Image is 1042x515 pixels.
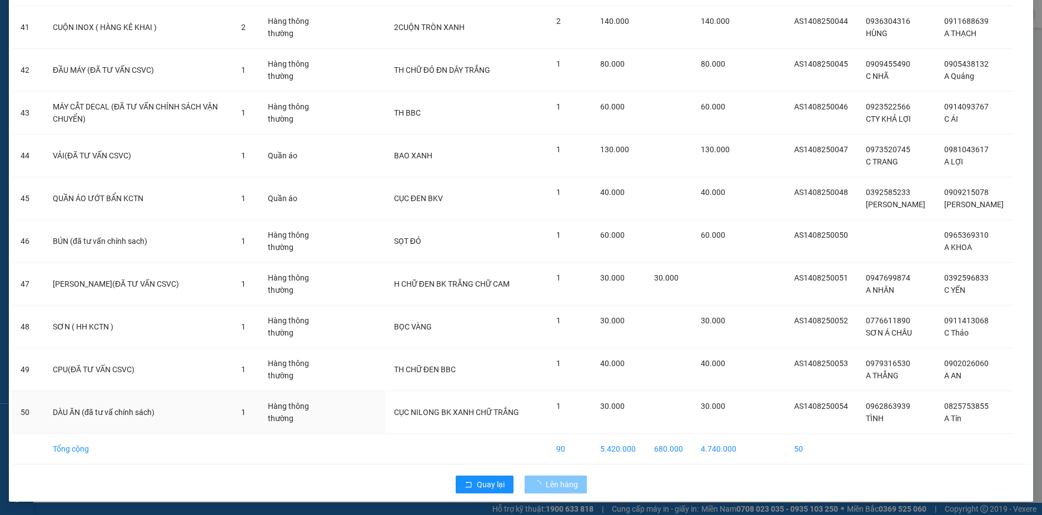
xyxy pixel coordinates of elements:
span: [PERSON_NAME] [944,200,1004,209]
span: 1 [241,66,246,74]
span: A Quảng [944,72,974,81]
span: 0392596833 [944,273,989,282]
span: 0909215078 [944,188,989,197]
span: A KHOA [944,243,972,252]
span: loading [534,481,546,488]
span: 2 [556,17,561,26]
span: 1 [241,194,246,203]
span: 1 [556,231,561,239]
td: Hàng thông thường [259,391,336,434]
span: C TRANG [866,157,898,166]
span: 40.000 [701,188,725,197]
span: HÙNG [866,29,888,38]
span: 80.000 [600,59,625,68]
span: 130.000 [600,145,629,154]
span: 0936304316 [866,17,910,26]
span: 0909455490 [866,59,910,68]
span: 2CUỘN TRÒN XANH [394,23,465,32]
td: VẢI(ĐÃ TƯ VẤN CSVC) [44,134,232,177]
span: SỌT ĐỎ [394,237,421,246]
td: BÚN (đã tư vấn chính sach) [44,220,232,263]
span: 1 [241,237,246,246]
span: 0905438132 [944,59,989,68]
span: 1 [556,188,561,197]
span: 1 [556,59,561,68]
span: AS1408250047 [794,145,848,154]
span: SƠN Á CHÂU [866,328,912,337]
td: 680.000 [645,434,692,464]
td: Hàng thông thường [259,306,336,348]
span: Quay lại [477,478,505,491]
span: 2 [241,23,246,32]
span: C ÁI [944,114,958,123]
span: 1 [556,402,561,411]
span: 0973520745 [866,145,910,154]
td: Hàng thông thường [259,348,336,391]
span: AS1408250050 [794,231,848,239]
span: 140.000 [600,17,629,26]
span: AS1408250051 [794,273,848,282]
td: [PERSON_NAME](ĐÃ TƯ VẤN CSVC) [44,263,232,306]
span: 30.000 [701,316,725,325]
span: 0981043617 [944,145,989,154]
span: 60.000 [701,102,725,111]
span: A NHÂN [866,286,894,294]
span: 0911688639 [944,17,989,26]
span: 1 [556,359,561,368]
span: 0962863939 [866,402,910,411]
td: CPU(ĐÃ TƯ VẤN CSVC) [44,348,232,391]
td: 45 [12,177,44,220]
td: 46 [12,220,44,263]
td: QUẦN ÁO ƯỚT BẨN KCTN [44,177,232,220]
span: H CHỮ ĐEN BK TRẮNG CHỮ CAM [394,279,510,288]
span: Lên hàng [546,478,578,491]
span: TH CHỮ ĐỎ ĐN DÂY TRẮNG [394,66,490,74]
span: AS1408250054 [794,402,848,411]
span: 1 [241,322,246,331]
td: Hàng thông thường [259,6,336,49]
span: CTY KHẢ LỢI [866,114,911,123]
span: 1 [241,365,246,374]
td: Tổng cộng [44,434,232,464]
td: DÀU ĂN (đã tư vấ chính sách) [44,391,232,434]
span: A THẠCH [944,29,976,38]
span: 1 [556,273,561,282]
span: TH CHỮ ĐEN BBC [394,365,456,374]
span: 60.000 [600,102,625,111]
span: 140.000 [701,17,730,26]
td: Hàng thông thường [259,220,336,263]
span: 0911413068 [944,316,989,325]
span: AS1408250045 [794,59,848,68]
span: C Thảo [944,328,969,337]
span: 1 [241,279,246,288]
span: 1 [556,102,561,111]
td: Hàng thông thường [259,92,336,134]
span: 30.000 [701,402,725,411]
span: 130.000 [701,145,730,154]
span: CỤC NILONG BK XANH CHỮ TRẮNG [394,408,519,417]
span: 30.000 [654,273,679,282]
td: Quần áo [259,177,336,220]
td: MÁY CẮT DECAL (ĐÃ TƯ VẤN CHÍNH SÁCH VẬN CHUYỂN) [44,92,232,134]
span: 40.000 [701,359,725,368]
td: CUỘN INOX ( HÀNG KÊ KHAI ) [44,6,232,49]
span: 80.000 [701,59,725,68]
span: 0923522566 [866,102,910,111]
span: A THẮNG [866,371,899,380]
span: C YẾN [944,286,965,294]
td: 48 [12,306,44,348]
td: 43 [12,92,44,134]
span: AS1408250044 [794,17,848,26]
span: rollback [465,481,472,489]
td: 4.740.000 [692,434,745,464]
span: TH BBC [394,108,421,117]
span: A LỢI [944,157,963,166]
span: BAO XANH [394,151,432,160]
span: A AN [944,371,961,380]
span: 1 [241,408,246,417]
span: TÌNH [866,414,884,423]
span: AS1408250046 [794,102,848,111]
span: 0979316530 [866,359,910,368]
td: SƠN ( HH KCTN ) [44,306,232,348]
td: ĐẦU MÁY (ĐÃ TƯ VẤN CSVC) [44,49,232,92]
